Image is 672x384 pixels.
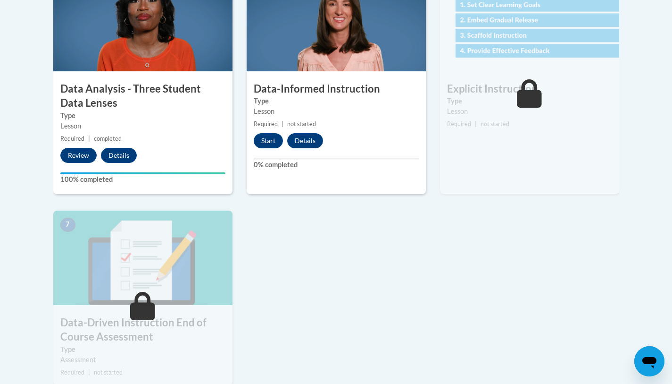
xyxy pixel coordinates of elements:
[60,135,84,142] span: Required
[94,369,123,376] span: not started
[53,316,232,345] h3: Data-Driven Instruction End of Course Assessment
[60,121,225,131] div: Lesson
[247,82,426,96] h3: Data-Informed Instruction
[481,120,509,128] span: not started
[101,148,137,163] button: Details
[60,111,225,121] label: Type
[254,96,419,106] label: Type
[254,133,283,148] button: Start
[475,120,477,128] span: |
[60,174,225,185] label: 100% completed
[53,82,232,111] h3: Data Analysis - Three Student Data Lenses
[447,106,612,117] div: Lesson
[60,218,75,232] span: 7
[254,106,419,117] div: Lesson
[282,120,283,128] span: |
[60,344,225,355] label: Type
[440,82,619,96] h3: Explicit Instruction
[254,120,278,128] span: Required
[287,120,316,128] span: not started
[88,135,90,142] span: |
[94,135,122,142] span: completed
[60,172,225,174] div: Your progress
[88,369,90,376] span: |
[60,369,84,376] span: Required
[287,133,323,148] button: Details
[447,120,471,128] span: Required
[53,211,232,305] img: Course Image
[60,355,225,365] div: Assessment
[254,160,419,170] label: 0% completed
[447,96,612,106] label: Type
[60,148,97,163] button: Review
[634,346,664,376] iframe: Button to launch messaging window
